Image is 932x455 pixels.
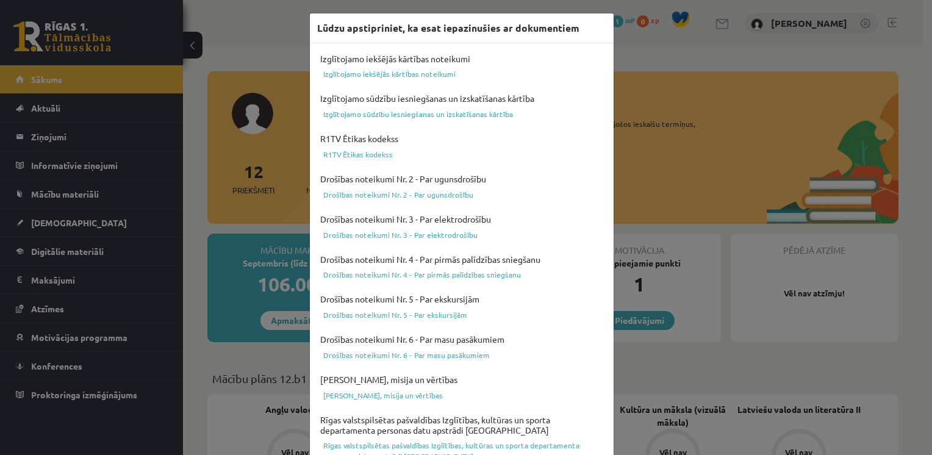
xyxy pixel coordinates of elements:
h4: [PERSON_NAME], misija un vērtības [317,371,606,388]
h4: Drošības noteikumi Nr. 6 - Par masu pasākumiem [317,331,606,348]
h4: Drošības noteikumi Nr. 2 - Par ugunsdrošību [317,171,606,187]
h4: Izglītojamo iekšējās kārtības noteikumi [317,51,606,67]
a: Drošības noteikumi Nr. 5 - Par ekskursijām [317,307,606,322]
a: Drošības noteikumi Nr. 3 - Par elektrodrošību [317,227,606,242]
h3: Lūdzu apstipriniet, ka esat iepazinušies ar dokumentiem [317,21,579,35]
a: Drošības noteikumi Nr. 4 - Par pirmās palīdzības sniegšanu [317,267,606,282]
h4: Drošības noteikumi Nr. 4 - Par pirmās palīdzības sniegšanu [317,251,606,268]
a: [PERSON_NAME], misija un vērtības [317,388,606,403]
a: Drošības noteikumi Nr. 2 - Par ugunsdrošību [317,187,606,202]
h4: Rīgas valstspilsētas pašvaldības Izglītības, kultūras un sporta departamenta personas datu apstrā... [317,412,606,439]
h4: Drošības noteikumi Nr. 5 - Par ekskursijām [317,291,606,307]
h4: R1TV Ētikas kodekss [317,131,606,147]
a: R1TV Ētikas kodekss [317,147,606,162]
a: Izglītojamo iekšējās kārtības noteikumi [317,66,606,81]
h4: Izglītojamo sūdzību iesniegšanas un izskatīšanas kārtība [317,90,606,107]
h4: Drošības noteikumi Nr. 3 - Par elektrodrošību [317,211,606,227]
a: Drošības noteikumi Nr. 6 - Par masu pasākumiem [317,348,606,362]
a: Izglītojamo sūdzību iesniegšanas un izskatīšanas kārtība [317,107,606,121]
